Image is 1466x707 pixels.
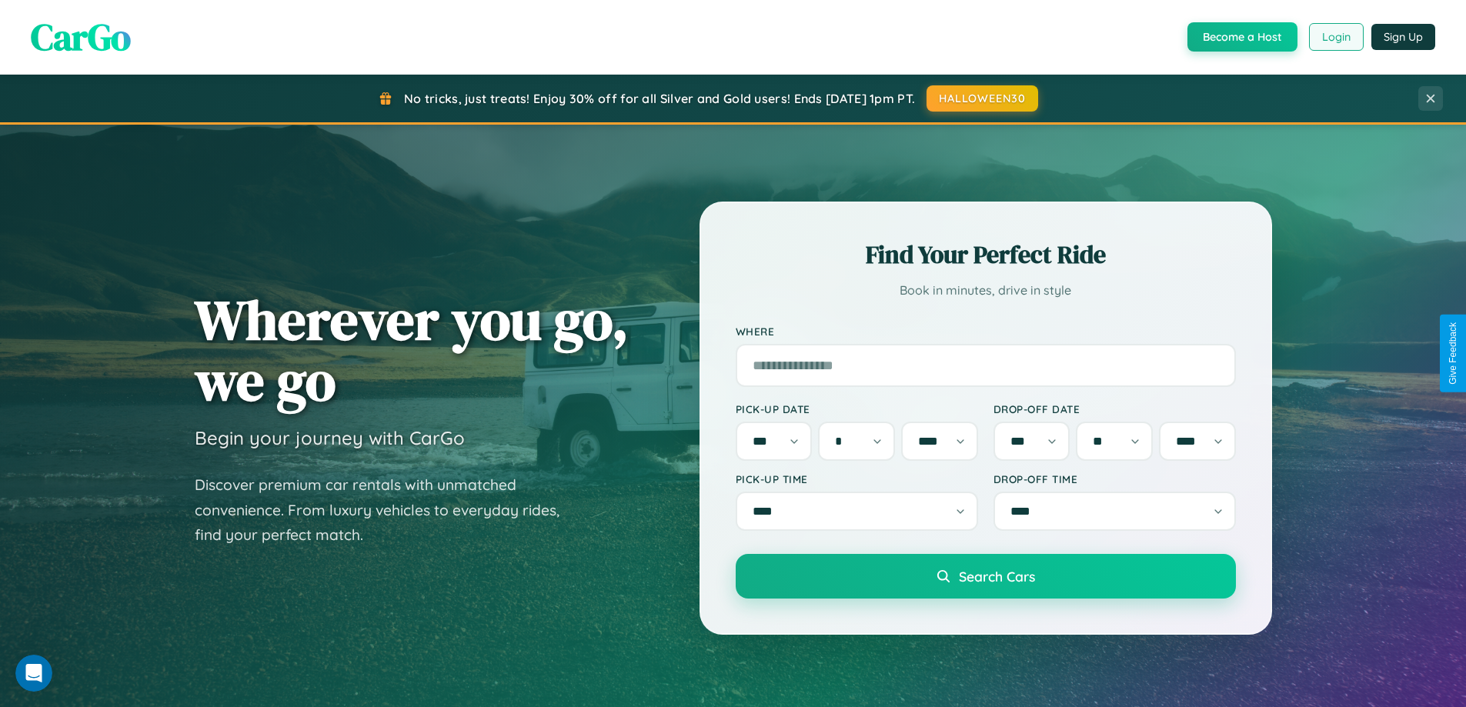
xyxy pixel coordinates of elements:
[404,91,915,106] span: No tricks, just treats! Enjoy 30% off for all Silver and Gold users! Ends [DATE] 1pm PT.
[736,279,1236,302] p: Book in minutes, drive in style
[31,12,131,62] span: CarGo
[1448,322,1458,385] div: Give Feedback
[1371,24,1435,50] button: Sign Up
[15,655,52,692] iframe: Intercom live chat
[993,402,1236,415] label: Drop-off Date
[1309,23,1364,51] button: Login
[195,289,629,411] h1: Wherever you go, we go
[736,402,978,415] label: Pick-up Date
[736,238,1236,272] h2: Find Your Perfect Ride
[959,568,1035,585] span: Search Cars
[1187,22,1297,52] button: Become a Host
[736,325,1236,338] label: Where
[927,85,1038,112] button: HALLOWEEN30
[736,554,1236,599] button: Search Cars
[736,472,978,485] label: Pick-up Time
[993,472,1236,485] label: Drop-off Time
[195,426,465,449] h3: Begin your journey with CarGo
[195,472,579,548] p: Discover premium car rentals with unmatched convenience. From luxury vehicles to everyday rides, ...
